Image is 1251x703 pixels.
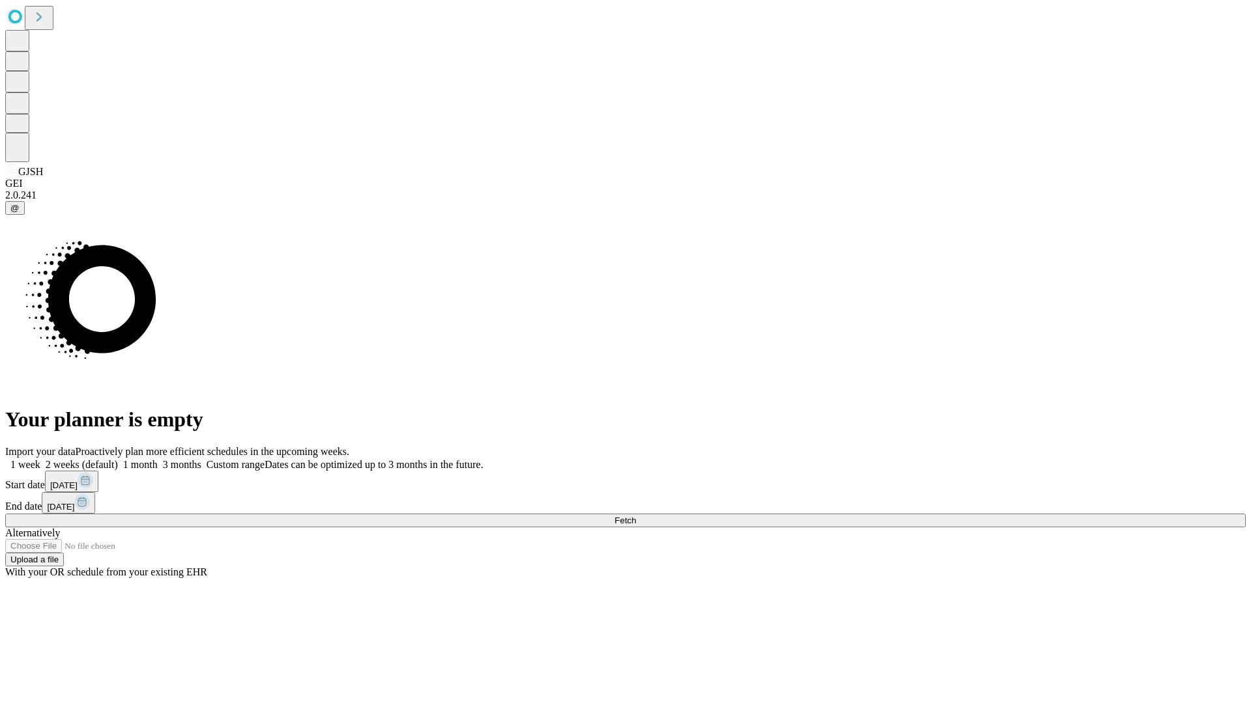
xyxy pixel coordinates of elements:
span: Fetch [614,516,636,525]
span: Proactively plan more efficient schedules in the upcoming weeks. [76,446,349,457]
span: GJSH [18,166,43,177]
span: With your OR schedule from your existing EHR [5,566,207,577]
button: [DATE] [45,471,98,492]
button: [DATE] [42,492,95,514]
button: @ [5,201,25,215]
span: [DATE] [50,480,78,490]
span: [DATE] [47,502,74,512]
div: 2.0.241 [5,189,1246,201]
div: End date [5,492,1246,514]
span: 1 month [123,459,158,470]
span: Custom range [207,459,265,470]
span: @ [10,203,20,213]
h1: Your planner is empty [5,407,1246,432]
span: Import your data [5,446,76,457]
span: 1 week [10,459,40,470]
span: Alternatively [5,527,60,538]
div: Start date [5,471,1246,492]
span: 2 weeks (default) [46,459,118,470]
div: GEI [5,178,1246,189]
span: Dates can be optimized up to 3 months in the future. [265,459,483,470]
button: Fetch [5,514,1246,527]
button: Upload a file [5,553,64,566]
span: 3 months [163,459,201,470]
